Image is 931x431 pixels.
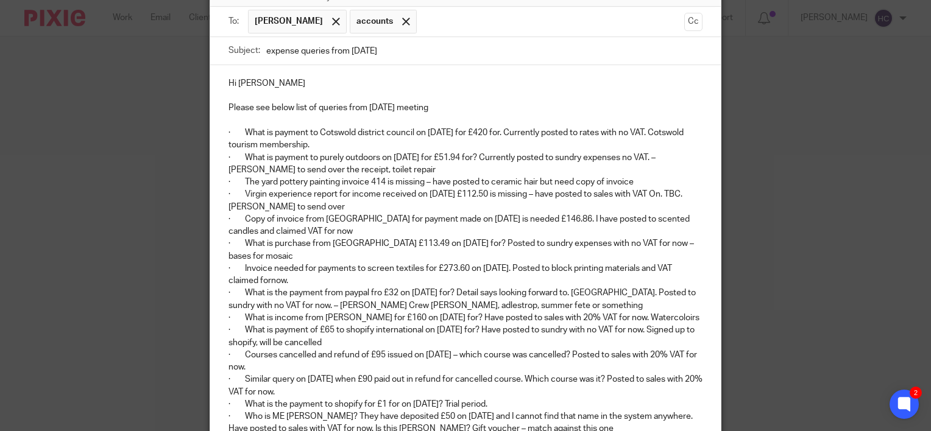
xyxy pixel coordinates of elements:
p: · What is purchase from [GEOGRAPHIC_DATA] £113.49 on [DATE] for? Posted to sundry expenses with n... [228,237,703,262]
p: · Virgin experience report for income received on [DATE] £112.50 is missing – have posted to sale... [228,188,703,213]
p: · What is the payment to shopify for £1 for on [DATE]? Trial period. [228,398,703,410]
p: · Copy of invoice from [GEOGRAPHIC_DATA] for payment made on [DATE] is needed £146.86. I have pos... [228,213,703,238]
button: Cc [684,13,703,31]
p: · The yard pottery painting invoice 414 is missing – have posted to ceramic hair but need copy of... [228,176,703,188]
label: To: [228,15,242,27]
span: [PERSON_NAME] [255,15,323,27]
p: · Invoice needed for payments to screen textiles for £273.60 on [DATE]. Posted to block printing ... [228,262,703,287]
p: · Courses cancelled and refund of £95 issued on [DATE] – which course was cancelled? Posted to sa... [228,349,703,374]
p: Hi [PERSON_NAME] [228,77,703,89]
span: accounts [356,15,393,27]
p: · Similar query on [DATE] when £90 paid out in refund for cancelled course. Which course was it? ... [228,373,703,398]
p: · What is payment to purely outdoors on [DATE] for £51.94 for? Currently posted to sundry expense... [228,152,703,177]
label: Subject: [228,44,260,57]
p: Please see below list of queries from [DATE] meeting [228,102,703,114]
p: · What is payment of £65 to shopify international on [DATE] for? Have posted to sundry with no VA... [228,324,703,349]
p: · What is income from [PERSON_NAME] for £160 on [DATE] for? Have posted to sales with 20% VAT for... [228,312,703,324]
div: 2 [910,387,922,399]
p: · What is payment to Cotswold district council on [DATE] for £420 for. Currently posted to rates ... [228,127,703,152]
p: · What is the payment from paypal fro £32 on [DATE] for? Detail says looking forward to. [GEOGRAP... [228,287,703,312]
